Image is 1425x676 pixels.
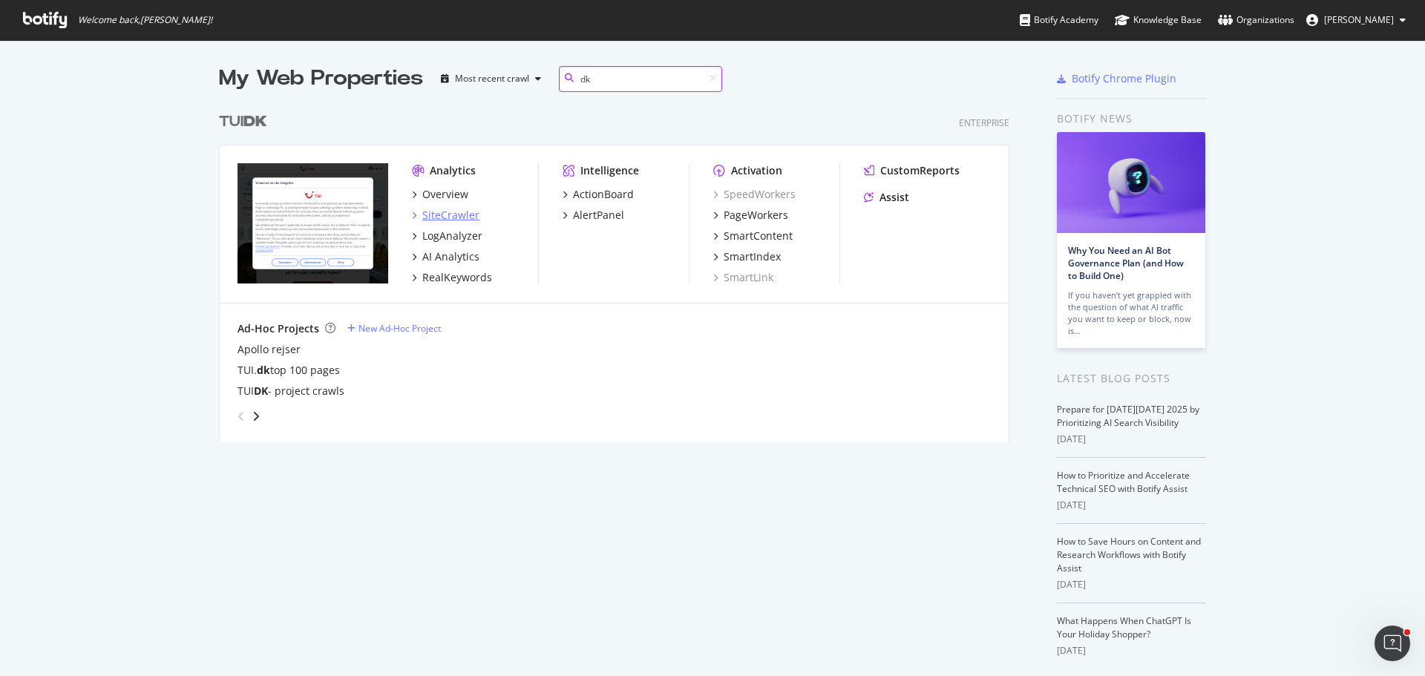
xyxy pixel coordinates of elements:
[713,187,796,202] a: SpeedWorkers
[257,363,270,377] b: dk
[724,249,781,264] div: SmartIndex
[1057,578,1206,591] div: [DATE]
[559,66,722,92] input: Search
[1057,433,1206,446] div: [DATE]
[731,163,782,178] div: Activation
[1068,289,1194,337] div: If you haven’t yet grappled with the question of what AI traffic you want to keep or block, now is…
[412,208,479,223] a: SiteCrawler
[1057,132,1205,233] img: Why You Need an AI Bot Governance Plan (and How to Build One)
[959,117,1009,129] div: Enterprise
[713,208,788,223] a: PageWorkers
[1324,13,1394,26] span: Anja Alling
[430,163,476,178] div: Analytics
[864,163,960,178] a: CustomReports
[1057,499,1206,512] div: [DATE]
[1068,244,1184,282] a: Why You Need an AI Bot Governance Plan (and How to Build One)
[219,111,267,133] div: TUI
[713,249,781,264] a: SmartIndex
[1072,71,1176,86] div: Botify Chrome Plugin
[455,74,529,83] div: Most recent crawl
[864,190,909,205] a: Assist
[1057,111,1206,127] div: Botify news
[1294,8,1418,32] button: [PERSON_NAME]
[1218,13,1294,27] div: Organizations
[219,111,273,133] a: TUIDK
[237,163,388,283] img: tui.dk
[412,187,468,202] a: Overview
[573,187,634,202] div: ActionBoard
[232,404,251,428] div: angle-left
[412,270,492,285] a: RealKeywords
[1057,71,1176,86] a: Botify Chrome Plugin
[347,322,441,335] a: New Ad-Hoc Project
[237,363,340,378] div: TUI. top 100 pages
[422,187,468,202] div: Overview
[237,384,344,398] a: TUIDK- project crawls
[724,208,788,223] div: PageWorkers
[1057,469,1190,495] a: How to Prioritize and Accelerate Technical SEO with Botify Assist
[1057,403,1199,429] a: Prepare for [DATE][DATE] 2025 by Prioritizing AI Search Visibility
[1115,13,1202,27] div: Knowledge Base
[422,270,492,285] div: RealKeywords
[237,363,340,378] a: TUI.dktop 100 pages
[422,229,482,243] div: LogAnalyzer
[580,163,639,178] div: Intelligence
[422,249,479,264] div: AI Analytics
[251,409,261,424] div: angle-right
[254,384,268,398] b: DK
[713,229,793,243] a: SmartContent
[237,321,319,336] div: Ad-Hoc Projects
[237,342,301,357] a: Apollo rejser
[1057,370,1206,387] div: Latest Blog Posts
[880,163,960,178] div: CustomReports
[563,208,624,223] a: AlertPanel
[78,14,212,26] span: Welcome back, [PERSON_NAME] !
[713,270,773,285] a: SmartLink
[219,64,423,93] div: My Web Properties
[573,208,624,223] div: AlertPanel
[412,229,482,243] a: LogAnalyzer
[1057,614,1191,640] a: What Happens When ChatGPT Is Your Holiday Shopper?
[1057,644,1206,657] div: [DATE]
[412,249,479,264] a: AI Analytics
[1375,626,1410,661] iframe: Intercom live chat
[879,190,909,205] div: Assist
[219,93,1021,442] div: grid
[422,208,479,223] div: SiteCrawler
[358,322,441,335] div: New Ad-Hoc Project
[237,384,344,398] div: TUI - project crawls
[1020,13,1098,27] div: Botify Academy
[724,229,793,243] div: SmartContent
[243,114,267,129] b: DK
[435,67,547,91] button: Most recent crawl
[563,187,634,202] a: ActionBoard
[1057,535,1201,574] a: How to Save Hours on Content and Research Workflows with Botify Assist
